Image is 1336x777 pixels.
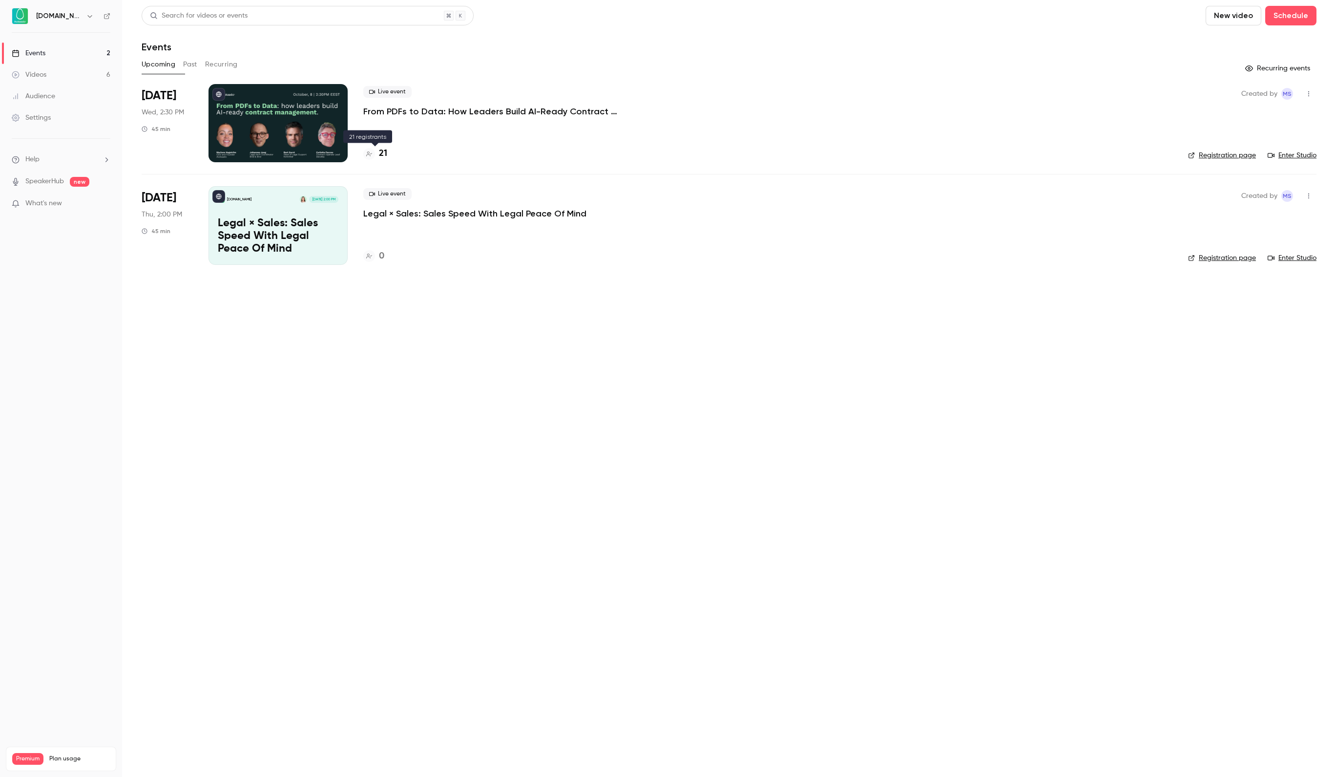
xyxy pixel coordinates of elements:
[363,106,656,117] a: From PDFs to Data: How Leaders Build AI-Ready Contract Management.
[142,125,170,133] div: 45 min
[379,250,384,263] h4: 0
[142,41,171,53] h1: Events
[363,147,387,160] a: 21
[1241,88,1277,100] span: Created by
[12,70,46,80] div: Videos
[379,147,387,160] h4: 21
[12,753,43,765] span: Premium
[1241,61,1316,76] button: Recurring events
[142,190,176,206] span: [DATE]
[12,8,28,24] img: Avokaado.io
[300,196,307,203] img: Mariana Hagström
[209,186,348,264] a: Legal × Sales: Sales Speed With Legal Peace Of Mind[DOMAIN_NAME]Mariana Hagström[DATE] 2:00 PMLeg...
[1265,6,1316,25] button: Schedule
[36,11,82,21] h6: [DOMAIN_NAME]
[363,250,384,263] a: 0
[150,11,248,21] div: Search for videos or events
[205,57,238,72] button: Recurring
[218,217,338,255] p: Legal × Sales: Sales Speed With Legal Peace Of Mind
[183,57,197,72] button: Past
[1268,253,1316,263] a: Enter Studio
[363,86,412,98] span: Live event
[1268,151,1316,160] a: Enter Studio
[25,176,64,187] a: SpeakerHub
[70,177,89,187] span: new
[12,154,110,165] li: help-dropdown-opener
[309,196,338,203] span: [DATE] 2:00 PM
[25,154,40,165] span: Help
[1281,190,1293,202] span: Marie Skachko
[12,91,55,101] div: Audience
[363,208,586,219] a: Legal × Sales: Sales Speed With Legal Peace Of Mind
[1281,88,1293,100] span: Marie Skachko
[142,186,193,264] div: Oct 23 Thu, 2:00 PM (Europe/Tallinn)
[12,113,51,123] div: Settings
[1188,151,1256,160] a: Registration page
[25,198,62,209] span: What's new
[227,197,251,202] p: [DOMAIN_NAME]
[142,210,182,219] span: Thu, 2:00 PM
[49,755,110,763] span: Plan usage
[142,88,176,104] span: [DATE]
[1241,190,1277,202] span: Created by
[1283,190,1292,202] span: MS
[363,188,412,200] span: Live event
[142,108,184,117] span: Wed, 2:30 PM
[1188,253,1256,263] a: Registration page
[142,227,170,235] div: 45 min
[1206,6,1261,25] button: New video
[142,57,175,72] button: Upcoming
[142,84,193,162] div: Oct 8 Wed, 2:30 PM (Europe/Kiev)
[1283,88,1292,100] span: MS
[12,48,45,58] div: Events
